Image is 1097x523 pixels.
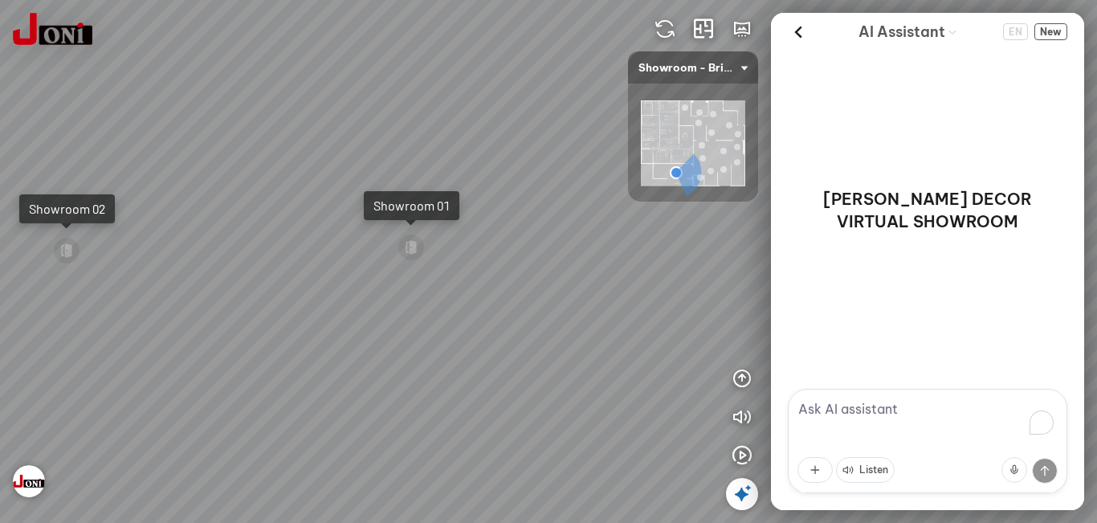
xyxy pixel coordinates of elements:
img: joni_WA4YW3LARTUE.jpg [13,465,45,497]
button: Listen [836,457,895,483]
img: logo [13,13,92,45]
button: New Chat [1034,23,1067,40]
div: Showroom 02 [29,201,105,217]
span: New [1034,23,1067,40]
button: Change language [1003,23,1028,40]
div: AI Guide options [858,19,958,44]
div: Showroom 01 [373,198,450,214]
span: Showroom - Bright [638,51,748,84]
span: AI Assistant [858,21,945,43]
img: logo [655,19,675,39]
p: [PERSON_NAME] DECOR VIRTUAL SHOWROOM [790,188,1065,233]
span: EN [1003,23,1028,40]
img: MB_Showroom_Jon_JRZZ7CPKZ2P.png [641,100,745,186]
textarea: To enrich screen reader interactions, please activate Accessibility in Grammarly extension settings [788,389,1067,493]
